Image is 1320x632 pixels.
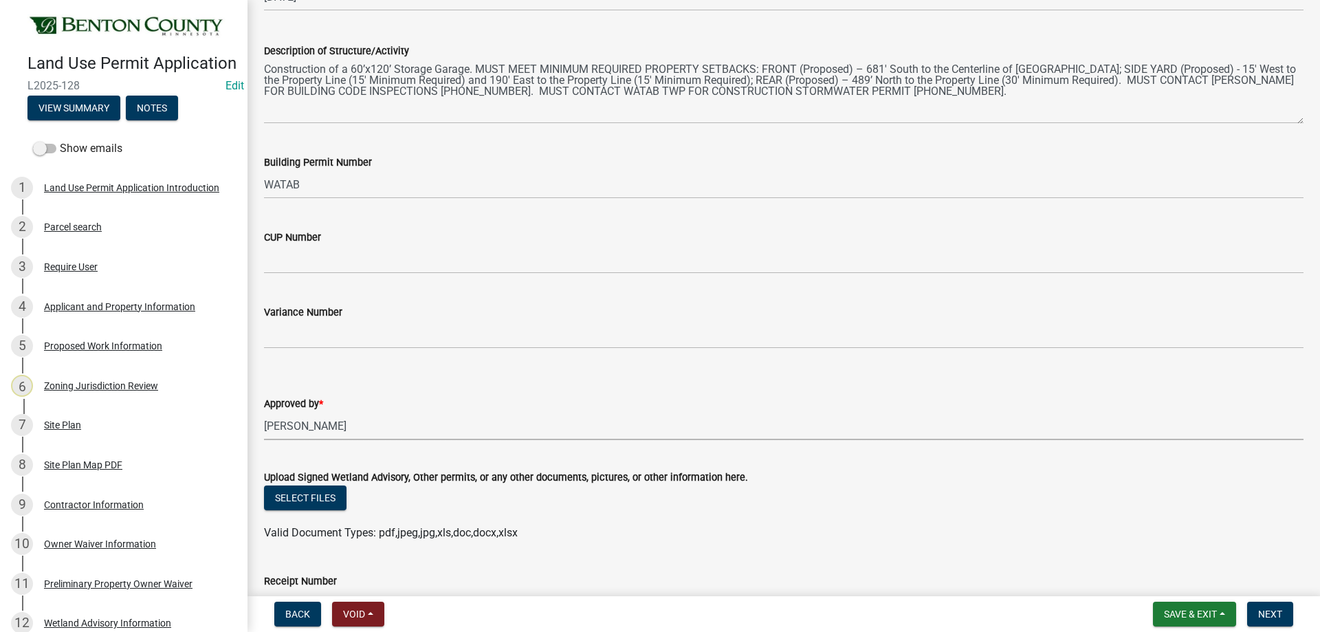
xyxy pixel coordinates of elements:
div: 3 [11,256,33,278]
div: 10 [11,533,33,555]
button: Void [332,602,384,626]
div: Parcel search [44,222,102,232]
img: Benton County, Minnesota [27,14,225,39]
div: 5 [11,335,33,357]
span: Next [1258,609,1282,620]
span: Void [343,609,365,620]
div: 9 [11,494,33,516]
div: 8 [11,454,33,476]
div: 1 [11,177,33,199]
span: Save & Exit [1164,609,1217,620]
wm-modal-confirm: Summary [27,103,120,114]
div: 11 [11,573,33,595]
div: Zoning Jurisdiction Review [44,381,158,391]
label: Building Permit Number [264,158,372,168]
div: Wetland Advisory Information [44,618,171,628]
div: Site Plan [44,420,81,430]
div: Proposed Work Information [44,341,162,351]
div: 7 [11,414,33,436]
button: Select files [264,486,346,510]
button: Back [274,602,321,626]
label: Receipt Number [264,577,337,587]
label: Approved by [264,400,323,409]
wm-modal-confirm: Edit Application Number [225,79,244,92]
a: Edit [225,79,244,92]
div: 2 [11,216,33,238]
div: Owner Waiver Information [44,539,156,549]
button: View Summary [27,96,120,120]
label: CUP Number [264,233,321,243]
button: Notes [126,96,178,120]
label: Show emails [33,140,122,157]
button: Next [1247,602,1293,626]
div: Preliminary Property Owner Waiver [44,579,192,589]
label: Variance Number [264,308,342,318]
label: Description of Structure/Activity [264,47,409,56]
span: Back [285,609,310,620]
div: Applicant and Property Information [44,302,195,312]
div: Contractor Information [44,500,144,510]
span: Valid Document Types: pdf,jpeg,jpg,xls,doc,docx,xlsx [264,526,518,539]
span: L2025-128 [27,79,220,92]
div: Site Plan Map PDF [44,460,122,470]
h4: Land Use Permit Application [27,54,236,74]
label: Upload Signed Wetland Advisory, Other permits, or any other documents, pictures, or other informa... [264,473,748,483]
div: Land Use Permit Application Introduction [44,183,219,193]
button: Save & Exit [1153,602,1236,626]
wm-modal-confirm: Notes [126,103,178,114]
div: 6 [11,375,33,397]
div: Require User [44,262,98,272]
div: 4 [11,296,33,318]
